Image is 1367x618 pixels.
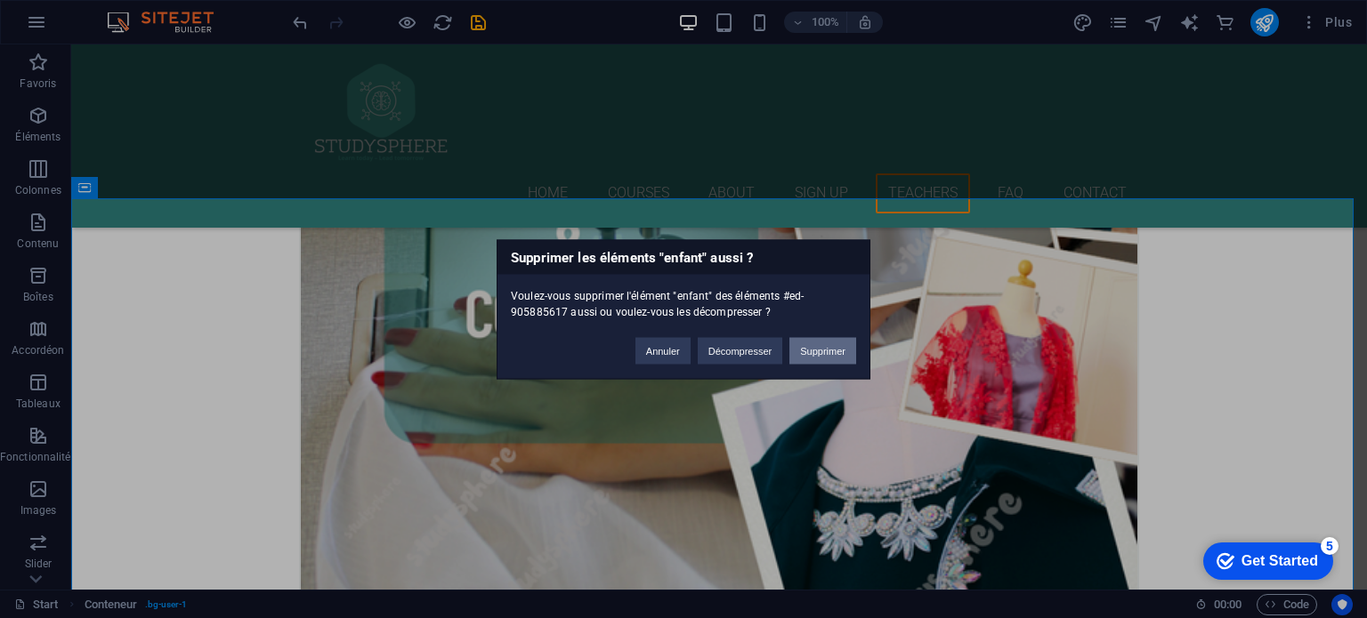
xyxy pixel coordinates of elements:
[53,20,129,36] div: Get Started
[497,240,870,274] h3: Supprimer les éléments "enfant" aussi ?
[14,9,144,46] div: Get Started 5 items remaining, 0% complete
[132,4,150,21] div: 5
[497,274,870,319] div: Voulez-vous supprimer l'élément "enfant" des éléments #ed-905885617 aussi ou voulez-vous les déco...
[635,337,691,364] button: Annuler
[698,337,783,364] button: Décompresser
[789,337,856,364] button: Supprimer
